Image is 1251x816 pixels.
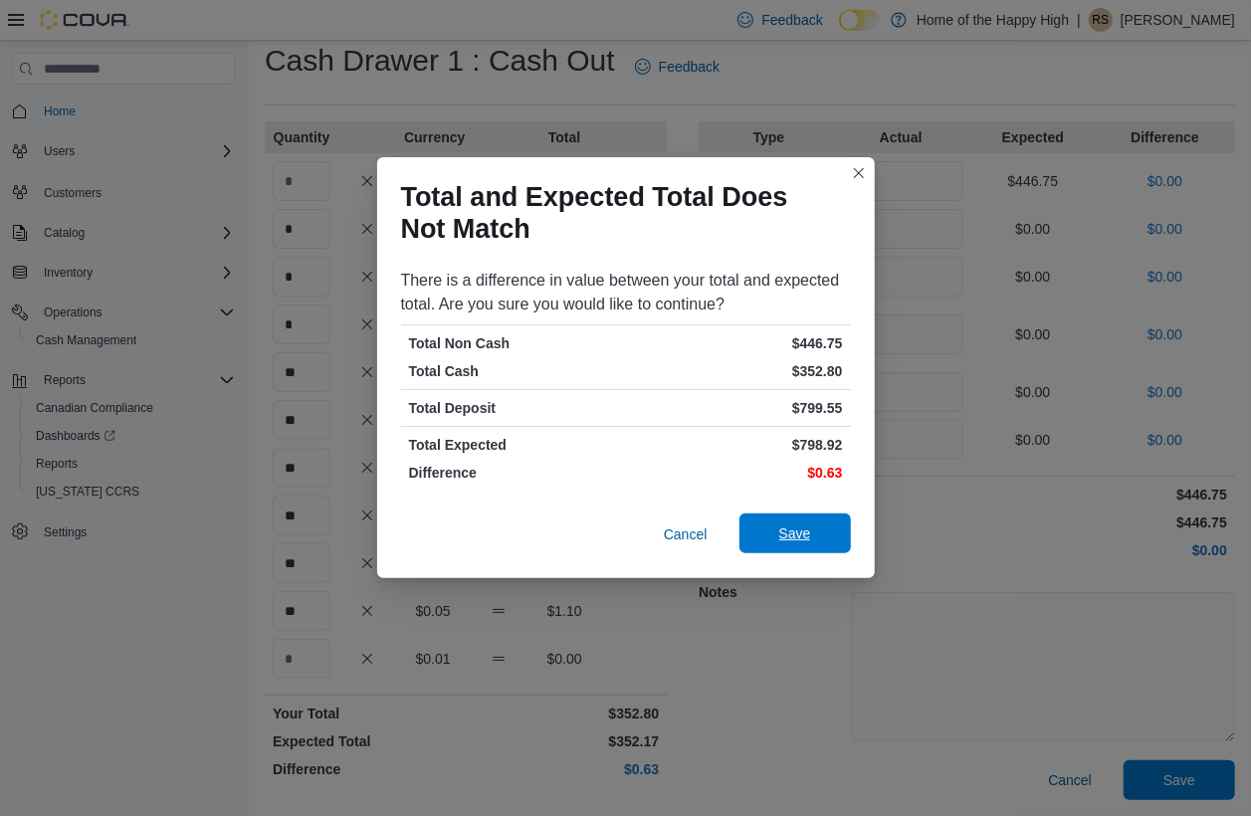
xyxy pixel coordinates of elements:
[847,161,871,185] button: Closes this modal window
[409,435,622,455] p: Total Expected
[409,361,622,381] p: Total Cash
[409,398,622,418] p: Total Deposit
[739,513,851,553] button: Save
[409,333,622,353] p: Total Non Cash
[630,361,843,381] p: $352.80
[779,523,811,543] span: Save
[401,269,851,316] div: There is a difference in value between your total and expected total. Are you sure you would like...
[630,333,843,353] p: $446.75
[630,435,843,455] p: $798.92
[630,463,843,483] p: $0.63
[409,463,622,483] p: Difference
[656,514,716,554] button: Cancel
[664,524,708,544] span: Cancel
[401,181,835,245] h1: Total and Expected Total Does Not Match
[630,398,843,418] p: $799.55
